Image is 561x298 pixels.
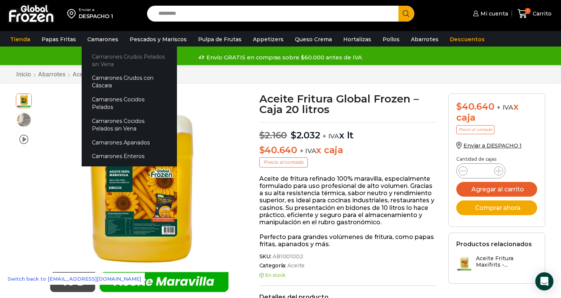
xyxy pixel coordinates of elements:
a: Camarones Enteros [82,149,177,163]
bdi: 2.032 [291,130,320,141]
bdi: 2.160 [259,130,287,141]
a: Hortalizas [339,32,375,47]
h1: Aceite Fritura Global Frozen – Caja 20 litros [259,93,437,115]
div: Open Intercom Messenger [535,272,553,290]
a: Queso Crema [291,32,336,47]
a: Pescados y Mariscos [126,32,191,47]
a: Abarrotes [38,71,66,78]
p: Precio al contado [456,125,494,134]
span: + IVA [300,147,316,155]
span: $ [456,101,462,112]
h3: Aceite Fritura Maxifrits -... [476,255,537,268]
a: Camarones Apanados [82,135,177,149]
a: Pulpa de Frutas [194,32,245,47]
a: Abarrotes [407,32,442,47]
div: x caja [456,101,537,123]
p: x lt [259,122,437,141]
a: Enviar a DESPACHO 1 [456,142,522,149]
span: + IVA [322,132,339,140]
a: Mi cuenta [471,6,508,21]
a: Pollos [379,32,403,47]
a: Switch back to [EMAIL_ADDRESS][DOMAIN_NAME] [4,273,145,285]
a: Inicio [16,71,31,78]
span: Carrito [531,10,552,17]
span: 1 [525,8,531,14]
div: DESPACHO 1 [79,12,113,20]
button: Agregar al carrito [456,182,537,197]
a: Camarones Cocidos Pelados sin Vena [82,114,177,136]
span: aceite maravilla [16,93,31,108]
a: Tienda [6,32,34,47]
a: Appetizers [249,32,287,47]
p: Aceite de fritura refinado 100% maravilla, especialmente formulado para uso profesional de alto v... [259,175,437,226]
nav: Breadcrumb [16,71,90,78]
a: Aceite [72,71,90,78]
p: Cantidad de cajas [456,157,537,162]
button: Search button [398,6,414,22]
p: x caja [259,145,437,156]
span: Enviar a DESPACHO 1 [463,142,522,149]
span: aceite para freir [16,112,31,127]
span: + IVA [497,104,513,111]
a: Aceite [286,262,305,269]
span: $ [291,130,296,141]
p: Perfecto para grandes volúmenes de fritura, como papas fritas, apanados y más. [259,233,437,248]
input: Product quantity [474,166,488,176]
img: address-field-icon.svg [67,7,79,20]
a: Camarones Cocidos Pelados [82,93,177,114]
button: Comprar ahora [456,200,537,215]
span: SKU: [259,253,437,260]
span: Categoría: [259,262,437,269]
span: AB1001002 [271,253,303,260]
a: Papas Fritas [38,32,80,47]
p: Precio al contado [259,157,308,167]
bdi: 40.640 [259,144,297,155]
div: Enviar a [79,7,113,12]
a: 1 Carrito [516,5,553,23]
a: Camarones Crudos con Cáscara [82,71,177,93]
span: Mi cuenta [479,10,508,17]
span: $ [259,130,265,141]
a: Camarones Crudos Pelados sin Vena [82,50,177,71]
bdi: 40.640 [456,101,494,112]
p: En stock [259,273,437,278]
span: $ [259,144,265,155]
a: Descuentos [446,32,488,47]
a: Camarones [84,32,122,47]
a: Aceite Fritura Maxifrits -... [456,255,537,272]
h2: Productos relacionados [456,241,532,248]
